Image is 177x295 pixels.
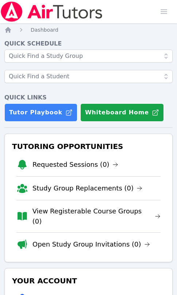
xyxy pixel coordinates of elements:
span: Dashboard [31,27,58,33]
nav: Breadcrumb [4,26,173,34]
h3: Your Account [11,274,166,287]
a: Dashboard [31,26,58,34]
a: Requested Sessions (0) [32,160,118,170]
h4: Quick Links [4,93,173,102]
a: Open Study Group Invitations (0) [32,239,150,249]
a: View Registerable Course Groups (0) [32,206,161,227]
a: Study Group Replacements (0) [32,183,142,193]
input: Quick Find a Study Group [4,50,173,63]
h4: Quick Schedule [4,39,173,48]
button: Whiteboard Home [80,103,164,122]
h3: Tutoring Opportunities [11,140,166,153]
input: Quick Find a Student [4,70,173,83]
a: Tutor Playbook [4,103,77,122]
